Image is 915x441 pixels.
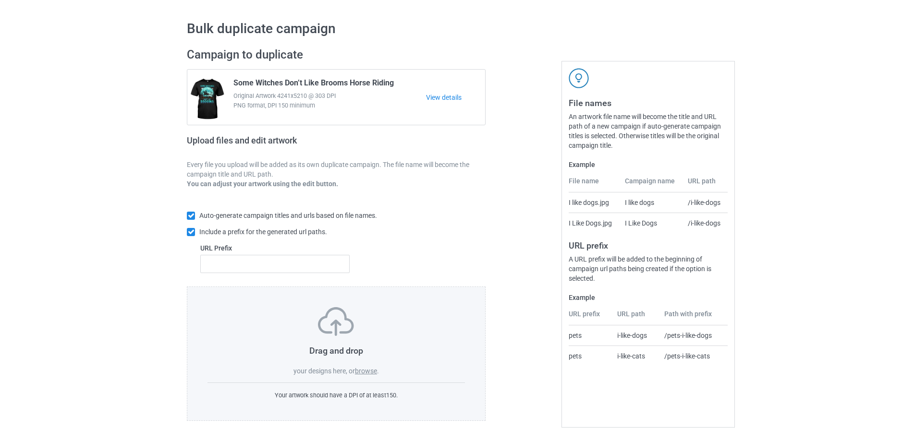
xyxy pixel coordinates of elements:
th: URL prefix [569,309,612,325]
label: Example [569,293,728,302]
td: /pets-i-like-dogs [659,325,728,346]
div: A URL prefix will be added to the beginning of campaign url paths being created if the option is ... [569,254,728,283]
th: Path with prefix [659,309,728,325]
span: . [377,367,379,375]
span: your designs here, or [293,367,355,375]
img: svg+xml;base64,PD94bWwgdmVyc2lvbj0iMS4wIiBlbmNvZGluZz0iVVRGLTgiPz4KPHN2ZyB3aWR0aD0iNzVweCIgaGVpZ2... [318,307,354,336]
label: browse [355,367,377,375]
span: PNG format, DPI 150 minimum [233,101,426,110]
th: URL path [612,309,659,325]
span: Some Witches Don’t Like Brooms Horse Riding [233,78,394,91]
td: I like dogs.jpg [569,192,619,213]
label: Example [569,160,728,169]
td: I Like Dogs.jpg [569,213,619,233]
th: URL path [683,176,728,192]
h3: File names [569,97,728,108]
label: URL Prefix [200,243,350,253]
b: You can adjust your artwork using the edit button. [187,180,338,188]
h3: URL prefix [569,240,728,251]
h2: Campaign to duplicate [187,48,486,62]
th: Campaign name [620,176,683,192]
div: An artwork file name will become the title and URL path of a new campaign if auto-generate campai... [569,112,728,150]
span: Include a prefix for the generated url paths. [199,228,327,236]
td: pets [569,346,612,366]
td: pets [569,325,612,346]
td: i-like-dogs [612,325,659,346]
a: View details [426,93,485,102]
td: /i-like-dogs [683,213,728,233]
td: I like dogs [620,192,683,213]
h3: Drag and drop [207,345,465,356]
td: i-like-cats [612,346,659,366]
td: /pets-i-like-cats [659,346,728,366]
span: Your artwork should have a DPI of at least 150 . [275,392,398,399]
span: Original Artwork 4241x5210 @ 303 DPI [233,91,426,101]
th: File name [569,176,619,192]
span: Auto-generate campaign titles and urls based on file names. [199,212,377,219]
h1: Bulk duplicate campaign [187,20,728,37]
td: I Like Dogs [620,213,683,233]
img: svg+xml;base64,PD94bWwgdmVyc2lvbj0iMS4wIiBlbmNvZGluZz0iVVRGLTgiPz4KPHN2ZyB3aWR0aD0iNDJweCIgaGVpZ2... [569,68,589,88]
p: Every file you upload will be added as its own duplicate campaign. The file name will become the ... [187,160,486,179]
h2: Upload files and edit artwork [187,135,366,153]
td: /i-like-dogs [683,192,728,213]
